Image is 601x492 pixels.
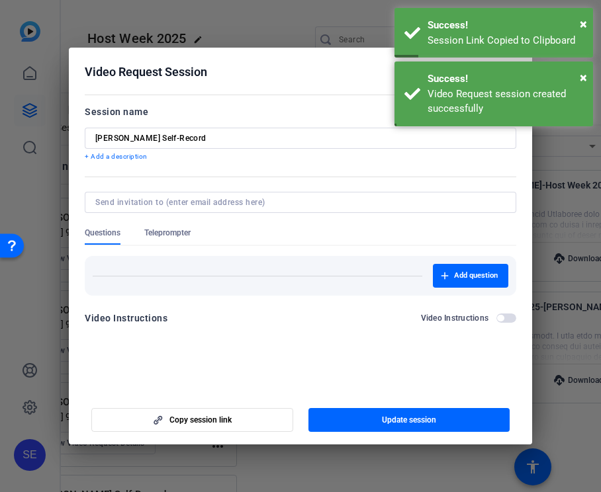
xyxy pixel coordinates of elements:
[428,87,583,116] div: Video Request session created successfully
[580,69,587,85] span: ×
[580,14,587,34] button: Close
[580,16,587,32] span: ×
[85,227,120,238] span: Questions
[144,227,191,238] span: Teleprompter
[95,197,500,208] input: Send invitation to (enter email address here)
[85,64,516,80] div: Video Request Session
[91,408,293,432] button: Copy session link
[95,133,506,143] input: Enter Session Name
[580,67,587,87] button: Close
[433,264,508,288] button: Add question
[85,104,148,120] div: Session name
[428,71,583,87] div: Success!
[421,313,489,323] h2: Video Instructions
[169,415,232,425] span: Copy session link
[85,151,516,162] p: + Add a description
[308,408,510,432] button: Update session
[428,33,583,48] div: Session Link Copied to Clipboard
[454,270,498,281] span: Add question
[85,310,167,326] div: Video Instructions
[428,18,583,33] div: Success!
[382,415,436,425] span: Update session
